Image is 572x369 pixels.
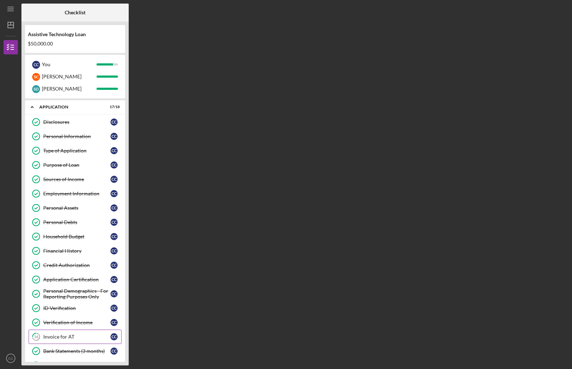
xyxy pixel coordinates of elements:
div: Personal Information [43,133,110,139]
div: Household Budget [43,234,110,239]
a: Financial HistoryCC [29,244,122,258]
div: 17 / 18 [107,105,120,109]
div: Personal Assets [43,205,110,211]
button: CC [4,351,18,365]
div: C C [110,118,118,126]
a: Personal InformationCC [29,129,122,144]
div: Application Certification [43,277,110,282]
div: C C [32,61,40,69]
div: C C [110,133,118,140]
a: DisclosuresCC [29,115,122,129]
div: Disclosures [43,119,110,125]
a: Personal Demographics - For Reporting Purposes OnlyCC [29,287,122,301]
div: C C [110,247,118,254]
div: C C [110,147,118,154]
div: Verification of Income [43,320,110,325]
div: You [42,58,97,71]
a: 16Invoice for ATCC [29,330,122,344]
div: Assistive Technology Loan [28,31,122,37]
div: C C [110,305,118,312]
a: Household BudgetCC [29,229,122,244]
div: C C [110,262,118,269]
a: Type of ApplicationCC [29,144,122,158]
div: C C [110,204,118,212]
div: C C [110,233,118,240]
div: C C [110,161,118,169]
a: Verification of IncomeCC [29,315,122,330]
div: Credit Authorization [43,262,110,268]
b: Checklist [65,10,85,15]
div: C C [110,290,118,297]
a: Employment InformationCC [29,186,122,201]
div: $50,000.00 [28,41,122,47]
div: Invoice for AT [43,334,110,340]
a: Bank Statements (3 months)CC [29,344,122,358]
div: [PERSON_NAME] [42,83,97,95]
a: Credit AuthorizationCC [29,258,122,272]
a: Application CertificationCC [29,272,122,287]
div: Purpose of Loan [43,162,110,168]
div: C C [110,219,118,226]
div: ID Verification [43,305,110,311]
div: [PERSON_NAME] [42,71,97,83]
div: Personal Debts [43,219,110,225]
div: S D [32,85,40,93]
div: C C [110,176,118,183]
div: Sources of Income [43,176,110,182]
tspan: 16 [34,335,39,339]
div: C C [110,190,118,197]
div: C C [110,276,118,283]
div: Application [39,105,102,109]
a: Personal DebtsCC [29,215,122,229]
text: CC [8,356,13,360]
div: S C [32,73,40,81]
a: Personal AssetsCC [29,201,122,215]
div: Financial History [43,248,110,254]
div: C C [110,319,118,326]
div: Personal Demographics - For Reporting Purposes Only [43,288,110,300]
div: C C [110,348,118,355]
div: C C [110,333,118,340]
a: Purpose of LoanCC [29,158,122,172]
a: Sources of IncomeCC [29,172,122,186]
div: Type of Application [43,148,110,154]
div: Employment Information [43,191,110,196]
div: Bank Statements (3 months) [43,348,110,354]
a: ID VerificationCC [29,301,122,315]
